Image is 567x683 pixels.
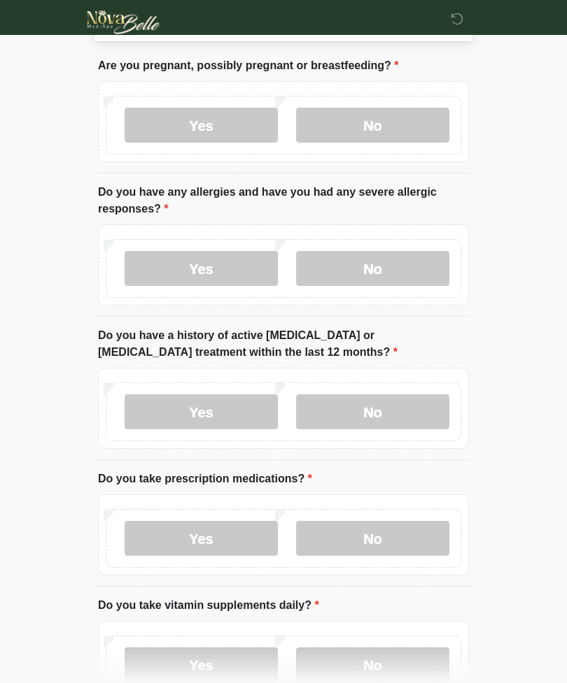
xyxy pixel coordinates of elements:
[98,597,319,614] label: Do you take vitamin supplements daily?
[296,108,449,143] label: No
[98,57,398,74] label: Are you pregnant, possibly pregnant or breastfeeding?
[125,108,278,143] label: Yes
[296,521,449,556] label: No
[125,394,278,429] label: Yes
[125,521,278,556] label: Yes
[296,647,449,682] label: No
[84,10,163,34] img: Novabelle medspa Logo
[98,327,469,361] label: Do you have a history of active [MEDICAL_DATA] or [MEDICAL_DATA] treatment within the last 12 mon...
[296,251,449,286] label: No
[98,470,312,487] label: Do you take prescription medications?
[296,394,449,429] label: No
[125,647,278,682] label: Yes
[125,251,278,286] label: Yes
[98,184,469,217] label: Do you have any allergies and have you had any severe allergic responses?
